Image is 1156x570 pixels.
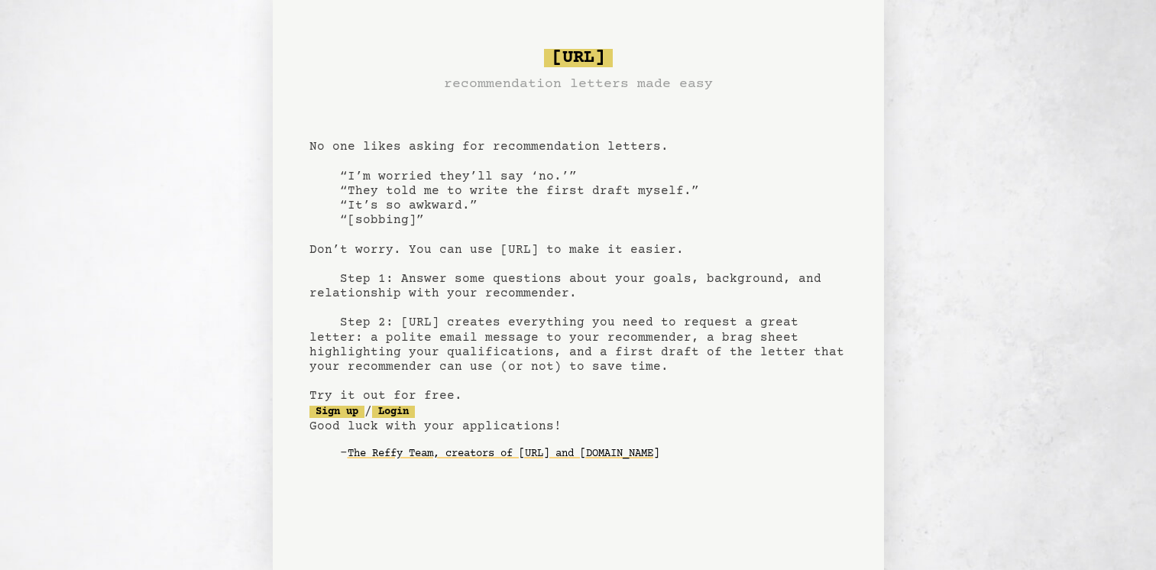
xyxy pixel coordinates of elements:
[309,43,847,491] pre: No one likes asking for recommendation letters. “I’m worried they’ll say ‘no.’” “They told me to ...
[444,73,713,95] h3: recommendation letters made easy
[340,446,847,462] div: -
[544,49,613,67] span: [URL]
[309,406,364,418] a: Sign up
[348,442,659,466] a: The Reffy Team, creators of [URL] and [DOMAIN_NAME]
[372,406,415,418] a: Login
